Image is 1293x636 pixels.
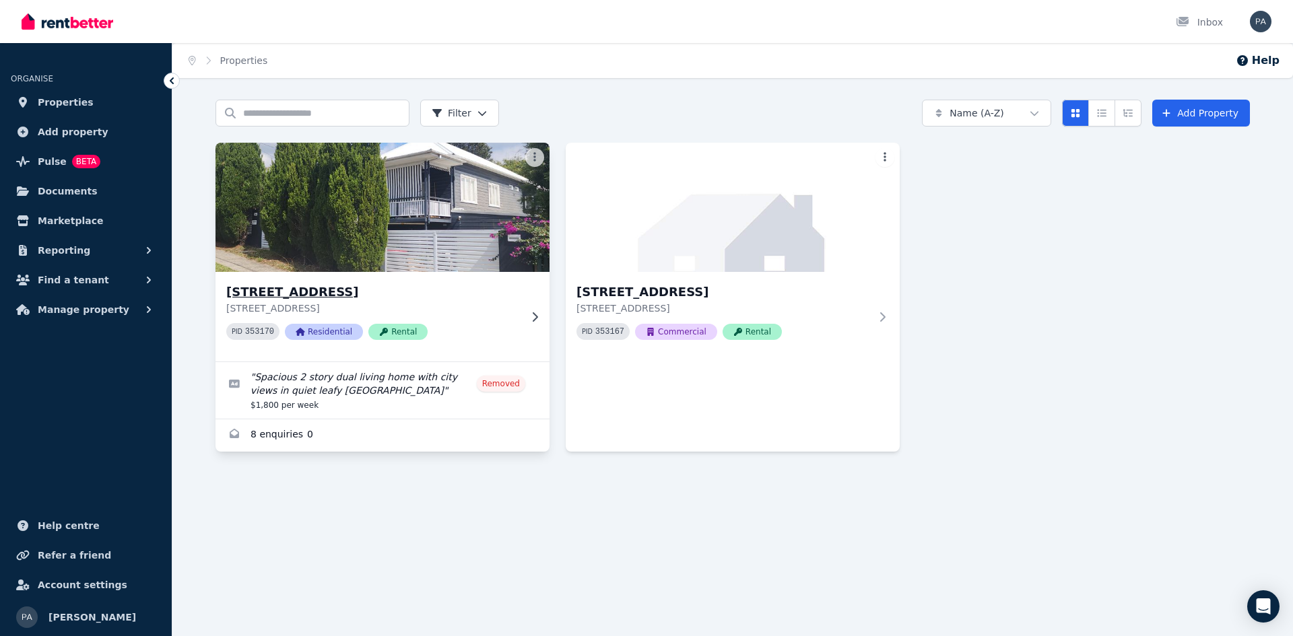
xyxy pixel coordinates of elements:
[11,296,161,323] button: Manage property
[11,89,161,116] a: Properties
[38,242,90,258] span: Reporting
[226,302,520,315] p: [STREET_ADDRESS]
[1176,15,1223,29] div: Inbox
[38,153,67,170] span: Pulse
[595,327,624,337] code: 353167
[368,324,428,340] span: Rental
[11,512,161,539] a: Help centre
[1115,100,1141,127] button: Expanded list view
[1247,590,1280,623] div: Open Intercom Messenger
[215,362,550,419] a: Edit listing: Spacious 2 story dual living home with city views in quiet leafy East Brisbane
[215,143,550,361] a: 16 Northcote St, East Brisbane[STREET_ADDRESS][STREET_ADDRESS]PID 353170ResidentialRental
[1062,100,1141,127] div: View options
[525,148,544,167] button: More options
[432,106,471,120] span: Filter
[72,155,100,168] span: BETA
[38,547,111,563] span: Refer a friend
[38,577,127,593] span: Account settings
[38,518,100,534] span: Help centre
[245,327,274,337] code: 353170
[22,11,113,32] img: RentBetter
[1088,100,1115,127] button: Compact list view
[11,148,161,175] a: PulseBETA
[285,324,363,340] span: Residential
[215,419,550,452] a: Enquiries for 16 Northcote St, East Brisbane
[420,100,499,127] button: Filter
[875,148,894,167] button: More options
[11,571,161,598] a: Account settings
[38,124,108,140] span: Add property
[11,237,161,264] button: Reporting
[16,606,38,628] img: Peter Aitcheson
[576,302,870,315] p: [STREET_ADDRESS]
[576,283,870,302] h3: [STREET_ADDRESS]
[226,283,520,302] h3: [STREET_ADDRESS]
[38,302,129,318] span: Manage property
[950,106,1004,120] span: Name (A-Z)
[1152,100,1250,127] a: Add Property
[48,609,136,625] span: [PERSON_NAME]
[38,213,103,229] span: Marketplace
[11,207,161,234] a: Marketplace
[582,328,593,335] small: PID
[566,143,900,272] img: 39 Oxford St, Bulimba
[207,139,558,275] img: 16 Northcote St, East Brisbane
[38,94,94,110] span: Properties
[11,74,53,83] span: ORGANISE
[220,55,268,66] a: Properties
[635,324,717,340] span: Commercial
[11,267,161,293] button: Find a tenant
[1236,52,1280,69] button: Help
[723,324,782,340] span: Rental
[172,43,284,78] nav: Breadcrumb
[1062,100,1089,127] button: Card view
[922,100,1051,127] button: Name (A-Z)
[232,328,242,335] small: PID
[11,178,161,205] a: Documents
[1250,11,1271,32] img: Peter Aitcheson
[38,272,109,288] span: Find a tenant
[566,143,900,361] a: 39 Oxford St, Bulimba[STREET_ADDRESS][STREET_ADDRESS]PID 353167CommercialRental
[38,183,98,199] span: Documents
[11,542,161,569] a: Refer a friend
[11,118,161,145] a: Add property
